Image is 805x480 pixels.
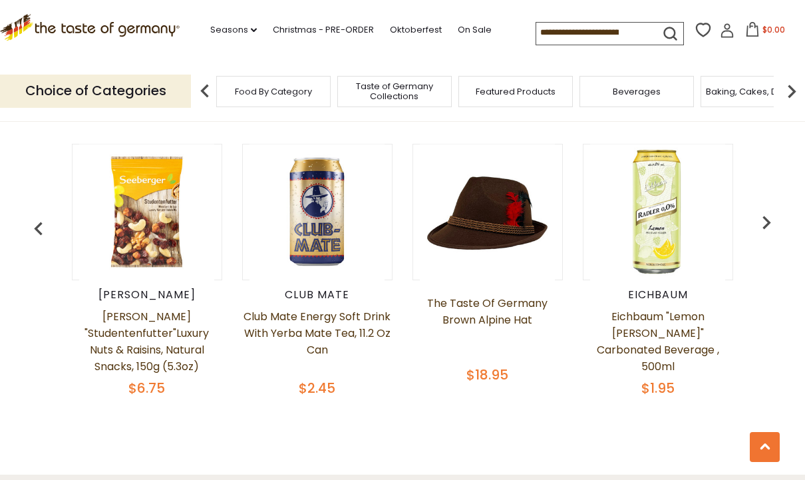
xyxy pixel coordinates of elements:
img: next arrow [778,78,805,105]
a: Oktoberfest [390,23,442,37]
a: Seasons [210,23,257,37]
a: Featured Products [476,87,556,97]
a: [PERSON_NAME] "Studentenfutter"Luxury Nuts & Raisins, Natural Snacks, 150g (5.3oz) [72,308,222,375]
img: previous arrow [25,216,52,242]
span: $0.00 [762,24,785,35]
a: Food By Category [235,87,312,97]
a: Christmas - PRE-ORDER [273,23,374,37]
a: Taste of Germany Collections [341,81,448,101]
img: Club Mate Energy Soft Drink with Yerba Mate Tea, 11.2 oz can [249,144,385,280]
button: $0.00 [737,22,794,42]
img: Seeberger [79,144,214,280]
div: Eichbaum [583,288,733,302]
img: previous arrow [192,78,218,105]
div: $18.95 [412,365,563,385]
a: The Taste of Germany Brown Alpine Hat [412,295,563,361]
a: Beverages [613,87,661,97]
img: The Taste of Germany Brown Alpine Hat [420,144,555,280]
div: $1.95 [583,378,733,398]
a: On Sale [458,23,492,37]
a: Eichbaum "Lemon [PERSON_NAME]" Carbonated Beverage , 500ml [583,308,733,375]
div: [PERSON_NAME] [72,288,222,302]
a: Club Mate Energy Soft Drink with Yerba Mate Tea, 11.2 oz can [242,308,393,375]
div: $2.45 [242,378,393,398]
img: previous arrow [753,209,780,236]
div: $6.75 [72,378,222,398]
div: Club Mate [242,288,393,302]
img: Eichbaum [590,144,725,280]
